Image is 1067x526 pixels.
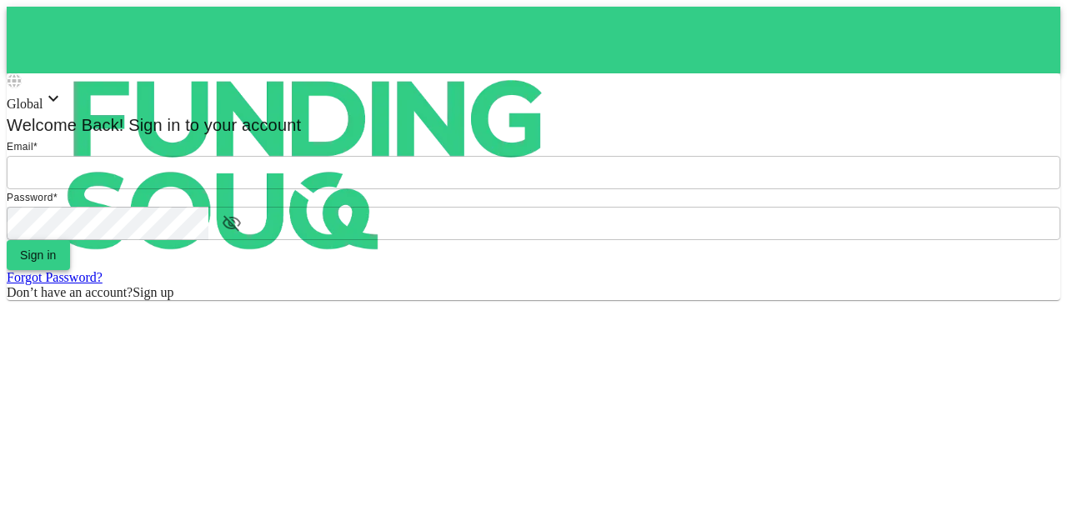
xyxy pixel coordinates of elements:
span: Don’t have an account? [7,285,133,299]
a: Forgot Password? [7,270,103,284]
img: logo [7,7,607,323]
button: Sign in [7,240,70,270]
input: email [7,156,1060,189]
span: Welcome Back! [7,116,124,134]
span: Email [7,141,33,153]
a: logo [7,7,1060,73]
span: Password [7,192,53,203]
div: Global [7,88,1060,112]
input: password [7,207,208,240]
span: Sign in to your account [124,116,302,134]
span: Sign up [133,285,173,299]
